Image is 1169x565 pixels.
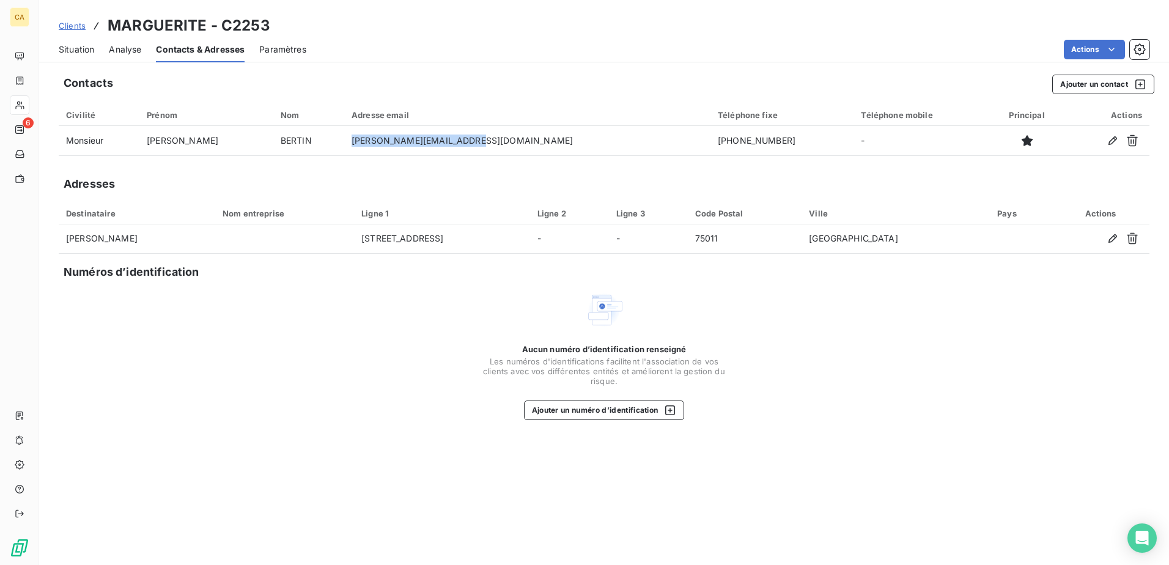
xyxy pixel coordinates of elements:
div: Code Postal [695,209,794,218]
div: Nom entreprise [223,209,347,218]
td: - [530,224,609,254]
img: Logo LeanPay [10,538,29,558]
h3: MARGUERITE - C2253 [108,15,270,37]
a: Clients [59,20,86,32]
div: Adresse email [352,110,703,120]
div: Nom [281,110,337,120]
div: Ligne 3 [616,209,680,218]
td: [STREET_ADDRESS] [354,224,530,254]
span: 6 [23,117,34,128]
div: Open Intercom Messenger [1127,523,1157,553]
div: Téléphone fixe [718,110,846,120]
span: Clients [59,21,86,31]
div: Ville [809,209,983,218]
div: Ligne 1 [361,209,523,218]
button: Ajouter un numéro d’identification [524,401,685,420]
td: Monsieur [59,126,139,155]
div: Actions [1073,110,1142,120]
img: Empty state [584,290,624,330]
td: [PERSON_NAME] [139,126,273,155]
span: Situation [59,43,94,56]
span: Aucun numéro d’identification renseigné [522,344,687,354]
td: [PHONE_NUMBER] [710,126,854,155]
div: Pays [997,209,1044,218]
div: Prénom [147,110,266,120]
h5: Contacts [64,75,113,92]
span: Paramètres [259,43,306,56]
div: Ligne 2 [537,209,602,218]
td: [PERSON_NAME][EMAIL_ADDRESS][DOMAIN_NAME] [344,126,710,155]
td: - [854,126,987,155]
div: CA [10,7,29,27]
td: 75011 [688,224,802,254]
div: Destinataire [66,209,208,218]
h5: Adresses [64,175,115,193]
div: Actions [1059,209,1142,218]
td: [GEOGRAPHIC_DATA] [802,224,990,254]
td: [PERSON_NAME] [59,224,215,254]
td: BERTIN [273,126,344,155]
div: Téléphone mobile [861,110,980,120]
span: Les numéros d'identifications facilitent l'association de vos clients avec vos différentes entité... [482,356,726,386]
div: Principal [995,110,1059,120]
button: Ajouter un contact [1052,75,1154,94]
div: Civilité [66,110,132,120]
h5: Numéros d’identification [64,264,199,281]
button: Actions [1064,40,1125,59]
td: - [609,224,688,254]
span: Analyse [109,43,141,56]
span: Contacts & Adresses [156,43,245,56]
